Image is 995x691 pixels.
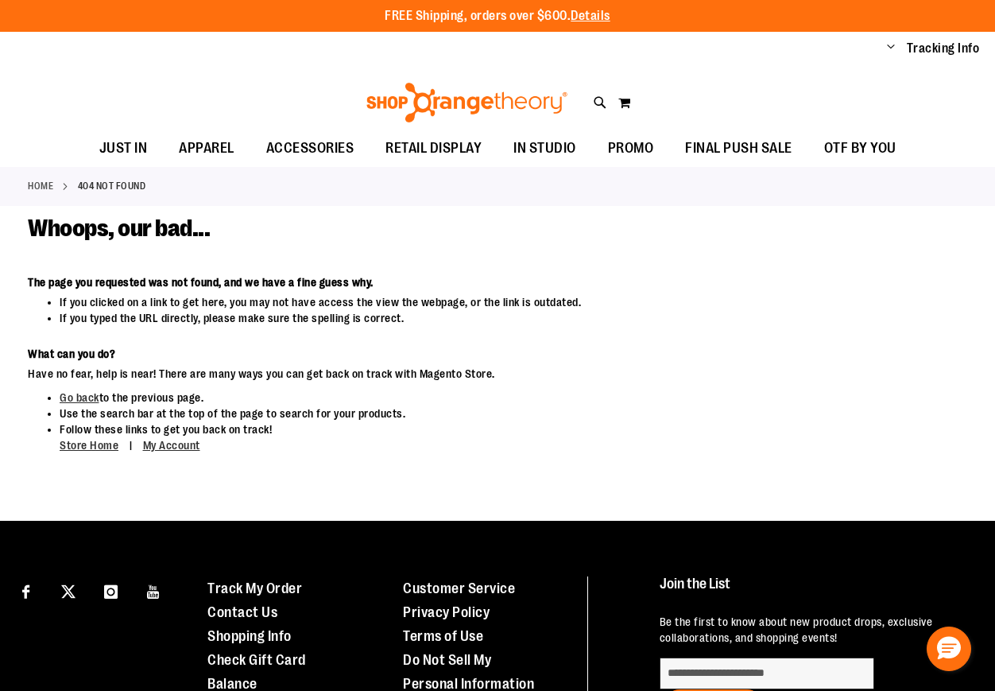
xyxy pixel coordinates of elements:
[60,294,772,310] li: If you clicked on a link to get here, you may not have access the view the webpage, or the link i...
[808,130,912,167] a: OTF BY YOU
[685,130,792,166] span: FINAL PUSH SALE
[592,130,670,167] a: PROMO
[660,614,967,646] p: Be the first to know about new product drops, exclusive collaborations, and shopping events!
[364,83,570,122] img: Shop Orangetheory
[660,576,967,606] h4: Join the List
[55,576,83,604] a: Visit our X page
[143,439,200,452] a: My Account
[385,130,482,166] span: RETAIL DISPLAY
[571,9,610,23] a: Details
[60,391,99,404] a: Go back
[60,310,772,326] li: If you typed the URL directly, please make sure the spelling is correct.
[608,130,654,166] span: PROMO
[60,406,772,421] li: Use the search bar at the top of the page to search for your products.
[28,366,772,382] dd: Have no fear, help is near! There are many ways you can get back on track with Magento Store.
[83,130,164,167] a: JUST IN
[78,179,146,193] strong: 404 Not Found
[179,130,234,166] span: APPAREL
[513,130,576,166] span: IN STUDIO
[660,658,874,689] input: enter email
[669,130,808,167] a: FINAL PUSH SALE
[207,604,277,620] a: Contact Us
[887,41,895,56] button: Account menu
[122,432,141,460] span: |
[99,130,148,166] span: JUST IN
[60,439,118,452] a: Store Home
[927,627,971,671] button: Hello, have a question? Let’s chat.
[385,7,610,25] p: FREE Shipping, orders over $600.
[207,580,302,596] a: Track My Order
[403,628,483,644] a: Terms of Use
[97,576,125,604] a: Visit our Instagram page
[824,130,896,166] span: OTF BY YOU
[140,576,168,604] a: Visit our Youtube page
[403,604,490,620] a: Privacy Policy
[250,130,370,167] a: ACCESSORIES
[60,421,772,454] li: Follow these links to get you back on track!
[60,390,772,406] li: to the previous page.
[28,274,772,290] dt: The page you requested was not found, and we have a fine guess why.
[28,215,210,242] span: Whoops, our bad...
[28,179,53,193] a: Home
[497,130,592,167] a: IN STUDIO
[207,628,292,644] a: Shopping Info
[163,130,250,167] a: APPAREL
[403,580,515,596] a: Customer Service
[266,130,354,166] span: ACCESSORIES
[28,346,772,362] dt: What can you do?
[61,584,75,599] img: Twitter
[370,130,497,167] a: RETAIL DISPLAY
[12,576,40,604] a: Visit our Facebook page
[907,40,980,57] a: Tracking Info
